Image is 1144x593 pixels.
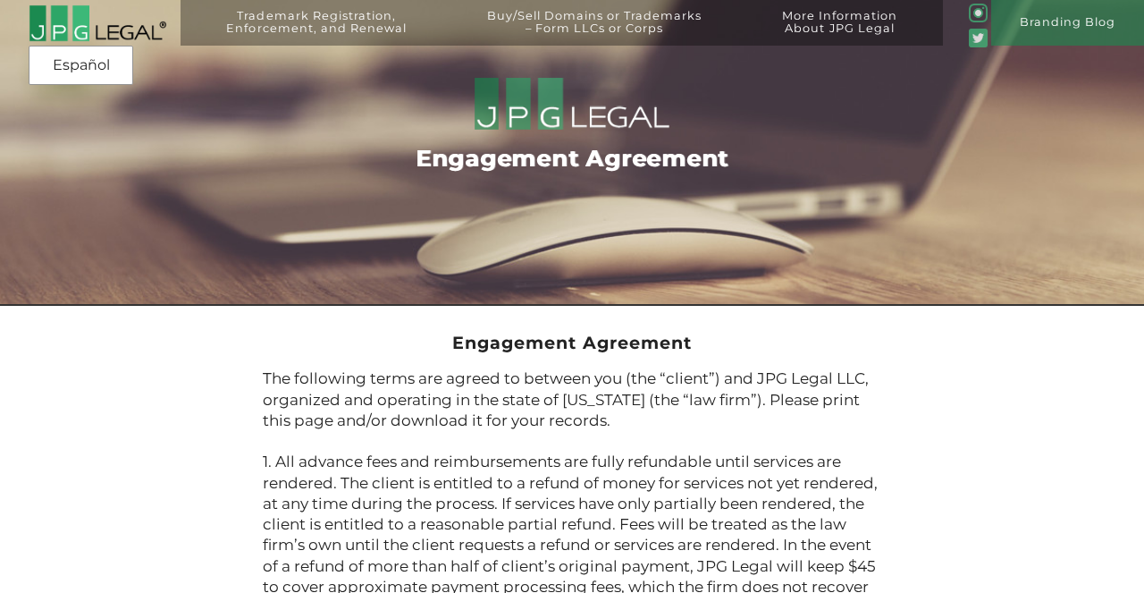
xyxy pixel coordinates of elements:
[263,328,880,357] h2: Engagement Agreement
[969,4,988,22] img: glyph-logo_May2016-green3-90.png
[34,49,128,81] a: Español
[192,10,441,55] a: Trademark Registration,Enforcement, and Renewal
[969,29,988,47] img: Twitter_Social_Icon_Rounded_Square_Color-mid-green3-90.png
[748,10,932,55] a: More InformationAbout JPG Legal
[452,10,736,55] a: Buy/Sell Domains or Trademarks– Form LLCs or Corps
[29,4,166,42] img: 2016-logo-black-letters-3-r.png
